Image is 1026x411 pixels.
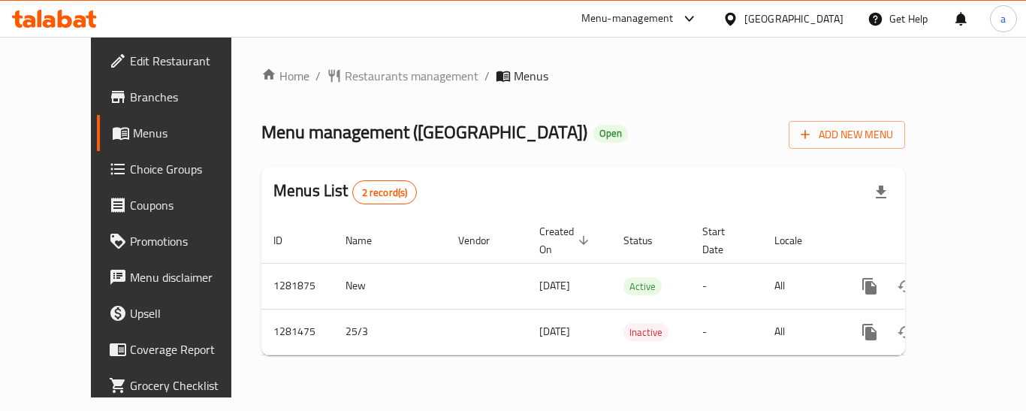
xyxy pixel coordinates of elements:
[97,187,262,223] a: Coupons
[744,11,843,27] div: [GEOGRAPHIC_DATA]
[315,67,321,85] li: /
[863,174,899,210] div: Export file
[888,268,924,304] button: Change Status
[261,67,905,85] nav: breadcrumb
[702,222,744,258] span: Start Date
[852,268,888,304] button: more
[690,263,762,309] td: -
[273,231,302,249] span: ID
[97,223,262,259] a: Promotions
[97,367,262,403] a: Grocery Checklist
[273,180,417,204] h2: Menus List
[623,277,662,295] div: Active
[97,151,262,187] a: Choice Groups
[539,276,570,295] span: [DATE]
[97,295,262,331] a: Upsell
[333,309,446,355] td: 25/3
[130,304,250,322] span: Upsell
[353,186,417,200] span: 2 record(s)
[623,323,668,341] div: Inactive
[97,43,262,79] a: Edit Restaurant
[539,222,593,258] span: Created On
[593,125,628,143] div: Open
[840,218,1008,264] th: Actions
[130,88,250,106] span: Branches
[261,218,1008,355] table: enhanced table
[581,10,674,28] div: Menu-management
[97,259,262,295] a: Menu disclaimer
[130,376,250,394] span: Grocery Checklist
[97,115,262,151] a: Menus
[345,67,478,85] span: Restaurants management
[130,196,250,214] span: Coupons
[623,231,672,249] span: Status
[539,322,570,341] span: [DATE]
[852,314,888,350] button: more
[261,309,333,355] td: 1281475
[484,67,490,85] li: /
[762,309,840,355] td: All
[774,231,822,249] span: Locale
[801,125,893,144] span: Add New Menu
[593,127,628,140] span: Open
[789,121,905,149] button: Add New Menu
[261,115,587,149] span: Menu management ( [GEOGRAPHIC_DATA] )
[133,124,250,142] span: Menus
[888,314,924,350] button: Change Status
[514,67,548,85] span: Menus
[458,231,509,249] span: Vendor
[1000,11,1006,27] span: a
[327,67,478,85] a: Restaurants management
[261,263,333,309] td: 1281875
[261,67,309,85] a: Home
[762,263,840,309] td: All
[130,232,250,250] span: Promotions
[130,340,250,358] span: Coverage Report
[130,160,250,178] span: Choice Groups
[97,331,262,367] a: Coverage Report
[690,309,762,355] td: -
[623,324,668,341] span: Inactive
[346,231,391,249] span: Name
[130,268,250,286] span: Menu disclaimer
[130,52,250,70] span: Edit Restaurant
[333,263,446,309] td: New
[352,180,418,204] div: Total records count
[97,79,262,115] a: Branches
[623,278,662,295] span: Active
